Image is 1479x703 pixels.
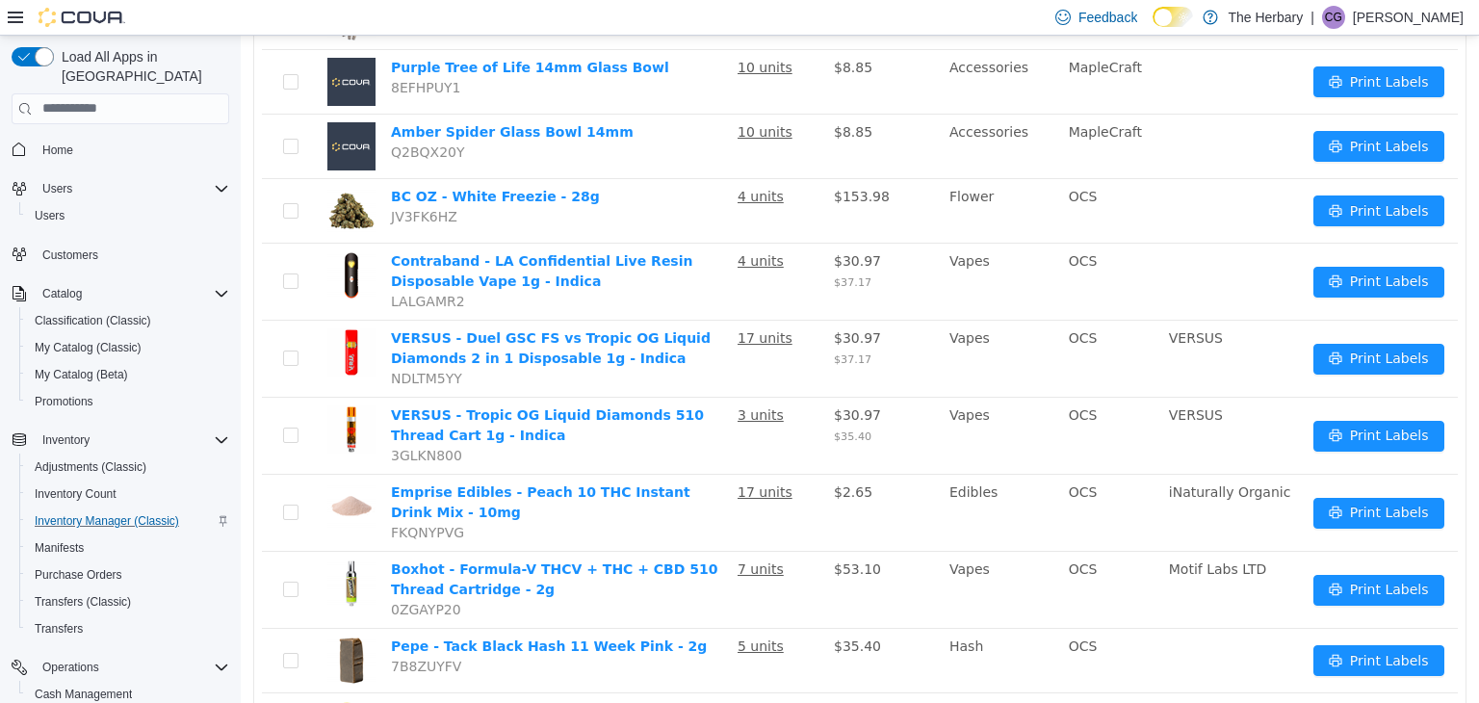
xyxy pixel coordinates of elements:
[4,136,237,164] button: Home
[27,363,136,386] a: My Catalog (Beta)
[928,526,1026,541] span: Motif Labs LTD
[828,218,857,233] span: OCS
[35,459,146,475] span: Adjustments (Classic)
[1073,385,1204,416] button: icon: printerPrint Labels
[27,390,229,413] span: Promotions
[87,293,135,341] img: VERSUS - Duel GSC FS vs Tropic OG Liquid Diamonds 2 in 1 Disposable 1g - Indica hero shot
[1073,462,1204,493] button: icon: printerPrint Labels
[35,340,142,355] span: My Catalog (Classic)
[593,89,632,104] span: $8.85
[150,603,466,618] a: Pepe - Tack Black Hash 11 Week Pink - 2g
[35,429,229,452] span: Inventory
[35,244,106,267] a: Customers
[35,687,132,702] span: Cash Management
[19,615,237,642] button: Transfers
[27,456,154,479] a: Adjustments (Classic)
[35,513,179,529] span: Inventory Manager (Classic)
[828,295,857,310] span: OCS
[35,621,83,637] span: Transfers
[1073,160,1204,191] button: icon: printerPrint Labels
[1073,539,1204,570] button: icon: printerPrint Labels
[27,309,159,332] a: Classification (Classic)
[150,623,221,638] span: 7B8ZUYFV
[87,151,135,199] img: BC OZ - White Freezie - 28g hero shot
[497,153,543,169] u: 4 units
[497,603,543,618] u: 5 units
[27,509,229,533] span: Inventory Manager (Classic)
[928,449,1051,464] span: iNaturally Organic
[1073,231,1204,262] button: icon: printerPrint Labels
[150,566,221,582] span: 0ZGAYP20
[35,208,65,223] span: Users
[27,390,101,413] a: Promotions
[497,372,543,387] u: 3 units
[593,295,640,310] span: $30.97
[1153,27,1154,28] span: Dark Mode
[1310,6,1314,29] p: |
[828,372,857,387] span: OCS
[19,202,237,229] button: Users
[150,372,463,407] a: VERSUS - Tropic OG Liquid Diamonds 510 Thread Cart 1g - Indica
[593,318,631,330] span: $37.17
[828,449,857,464] span: OCS
[150,258,224,273] span: LALGAMR2
[27,536,229,560] span: Manifests
[35,313,151,328] span: Classification (Classic)
[42,432,90,448] span: Inventory
[27,617,91,640] a: Transfers
[27,536,91,560] a: Manifests
[1073,610,1204,640] button: icon: printerPrint Labels
[928,295,982,310] span: VERSUS
[593,372,640,387] span: $30.97
[828,153,857,169] span: OCS
[497,89,552,104] u: 10 units
[27,309,229,332] span: Classification (Classic)
[27,204,72,227] a: Users
[35,177,80,200] button: Users
[4,654,237,681] button: Operations
[19,334,237,361] button: My Catalog (Classic)
[27,482,124,506] a: Inventory Count
[35,139,81,162] a: Home
[42,660,99,675] span: Operations
[87,601,135,649] img: Pepe - Tack Black Hash 11 Week Pink - 2g hero shot
[150,335,221,351] span: NDLTM5YY
[42,247,98,263] span: Customers
[701,439,820,516] td: Edibles
[150,218,452,253] a: Contraband - LA Confidential Live Resin Disposable Vape 1g - Indica
[150,526,478,561] a: Boxhot - Formula-V THCV + THC + CBD 510 Thread Cartridge - 2g
[4,241,237,269] button: Customers
[27,482,229,506] span: Inventory Count
[19,588,237,615] button: Transfers (Classic)
[1153,7,1193,27] input: Dark Mode
[27,456,229,479] span: Adjustments (Classic)
[497,526,543,541] u: 7 units
[39,8,125,27] img: Cova
[27,204,229,227] span: Users
[35,282,90,305] button: Catalog
[593,218,640,233] span: $30.97
[19,561,237,588] button: Purchase Orders
[19,534,237,561] button: Manifests
[828,603,857,618] span: OCS
[701,516,820,593] td: Vapes
[593,241,631,253] span: $37.17
[4,427,237,454] button: Inventory
[87,370,135,418] img: VERSUS - Tropic OG Liquid Diamonds 510 Thread Cart 1g - Indica hero shot
[35,540,84,556] span: Manifests
[27,336,149,359] a: My Catalog (Classic)
[27,563,130,586] a: Purchase Orders
[593,395,631,407] span: $35.40
[19,388,237,415] button: Promotions
[35,486,117,502] span: Inventory Count
[701,79,820,143] td: Accessories
[27,617,229,640] span: Transfers
[593,449,632,464] span: $2.65
[1353,6,1464,29] p: [PERSON_NAME]
[35,656,107,679] button: Operations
